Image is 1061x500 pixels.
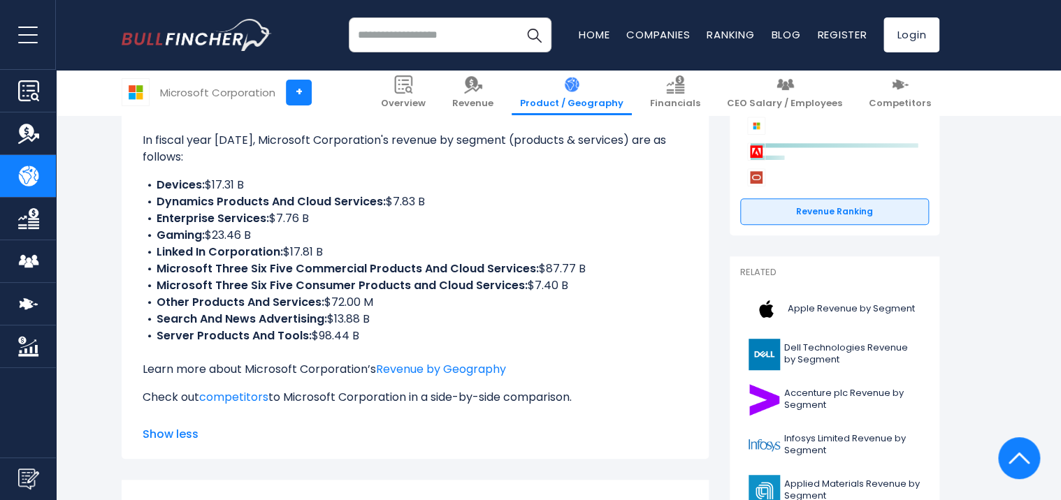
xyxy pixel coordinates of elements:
li: $17.81 B [143,244,688,260]
li: $13.88 B [143,311,688,328]
img: Microsoft Corporation competitors logo [747,117,765,135]
img: Adobe competitors logo [747,142,765,161]
p: Check out to Microsoft Corporation in a side-by-side comparison. [143,389,688,406]
li: $23.46 B [143,227,688,244]
b: Linked In Corporation: [157,244,283,260]
span: Financials [650,98,700,110]
span: Apple Revenue by Segment [788,303,915,315]
a: Accenture plc Revenue by Segment [740,381,929,419]
a: Login [883,17,939,52]
a: Revenue by Geography [376,361,506,377]
img: AAPL logo [749,293,784,325]
a: Ranking [707,27,754,42]
a: Financials [642,70,709,115]
b: Microsoft Three Six Five Consumer Products and Cloud Services: [157,277,528,293]
span: Infosys Limited Revenue by Segment [784,433,921,457]
b: Enterprise Services: [157,210,269,226]
a: Home [579,27,609,42]
a: Revenue [444,70,502,115]
a: Product / Geography [512,70,632,115]
button: Search [517,17,551,52]
li: $87.77 B [143,260,688,277]
b: Gaming: [157,227,205,243]
a: Infosys Limited Revenue by Segment [740,426,929,464]
a: Revenue Ranking [740,198,929,225]
a: + [286,80,312,105]
span: Product / Geography [520,98,623,110]
img: INFY logo [749,429,780,461]
b: Dynamics Products And Cloud Services: [157,193,386,209]
a: Blog [771,27,800,42]
li: $72.00 M [143,294,688,311]
li: $7.83 B [143,193,688,210]
li: $7.76 B [143,210,688,227]
img: MSFT logo [122,79,149,105]
p: In fiscal year [DATE], Microsoft Corporation's revenue by segment (products & services) are as fo... [143,132,688,166]
li: $98.44 B [143,328,688,344]
span: Overview [381,98,426,110]
b: Devices: [157,177,205,193]
span: Dell Technologies Revenue by Segment [784,342,921,366]
a: Apple Revenue by Segment [740,290,929,328]
a: Companies [626,27,690,42]
a: competitors [199,389,268,405]
span: CEO Salary / Employees [727,98,842,110]
p: Related [740,267,929,279]
li: $17.31 B [143,177,688,193]
a: Go to homepage [122,19,272,51]
b: Other Products And Services: [157,294,324,310]
a: Competitors [860,70,939,115]
a: CEO Salary / Employees [719,70,851,115]
a: Overview [373,70,434,115]
img: DELL logo [749,339,780,370]
img: ACN logo [749,384,780,416]
img: bullfincher logo [122,19,272,51]
b: Microsoft Three Six Five Commercial Products And Cloud Services: [157,260,539,277]
li: $7.40 B [143,277,688,294]
span: Revenue [452,98,493,110]
p: Learn more about Microsoft Corporation’s [143,361,688,378]
a: Dell Technologies Revenue by Segment [740,335,929,374]
img: Oracle Corporation competitors logo [747,168,765,186]
b: Search And News Advertising: [157,311,327,327]
span: Competitors [869,98,931,110]
a: Register [817,27,867,42]
span: Show less [143,426,688,443]
span: Accenture plc Revenue by Segment [784,388,921,411]
div: Microsoft Corporation [160,84,275,101]
b: Server Products And Tools: [157,328,312,344]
